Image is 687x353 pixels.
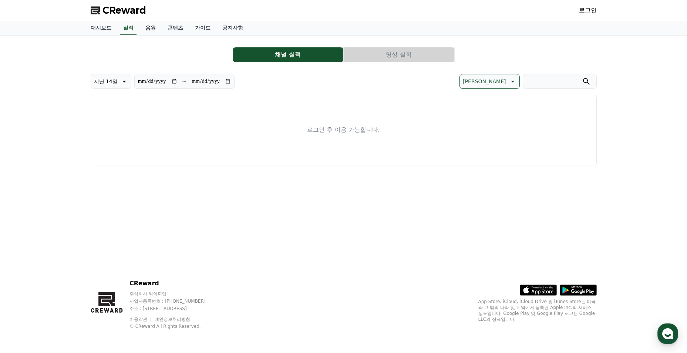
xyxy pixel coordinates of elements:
a: 로그인 [579,6,597,15]
p: 주소 : [STREET_ADDRESS] [129,306,220,312]
p: 지난 14일 [94,76,118,87]
p: © CReward All Rights Reserved. [129,323,220,329]
a: 콘텐츠 [162,21,189,35]
p: App Store, iCloud, iCloud Drive 및 iTunes Store는 미국과 그 밖의 나라 및 지역에서 등록된 Apple Inc.의 서비스 상표입니다. Goo... [478,299,597,322]
a: 설정 [95,235,142,253]
p: 주식회사 와이피랩 [129,291,220,297]
a: 개인정보처리방침 [155,317,190,322]
button: [PERSON_NAME] [459,74,519,89]
p: 사업자등록번호 : [PHONE_NUMBER] [129,298,220,304]
button: 지난 14일 [91,74,131,89]
button: 채널 실적 [233,47,343,62]
span: 설정 [114,246,123,252]
a: 이용약관 [129,317,153,322]
a: 음원 [139,21,162,35]
a: 대시보드 [85,21,117,35]
a: CReward [91,4,146,16]
a: 대화 [49,235,95,253]
a: 공지사항 [216,21,249,35]
p: CReward [129,279,220,288]
a: 실적 [120,21,137,35]
p: 로그인 후 이용 가능합니다. [307,125,380,134]
p: ~ [182,77,187,86]
span: CReward [102,4,146,16]
a: 홈 [2,235,49,253]
span: 대화 [68,246,77,252]
span: 홈 [23,246,28,252]
a: 가이드 [189,21,216,35]
button: 영상 실적 [344,47,454,62]
p: [PERSON_NAME] [463,76,506,87]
